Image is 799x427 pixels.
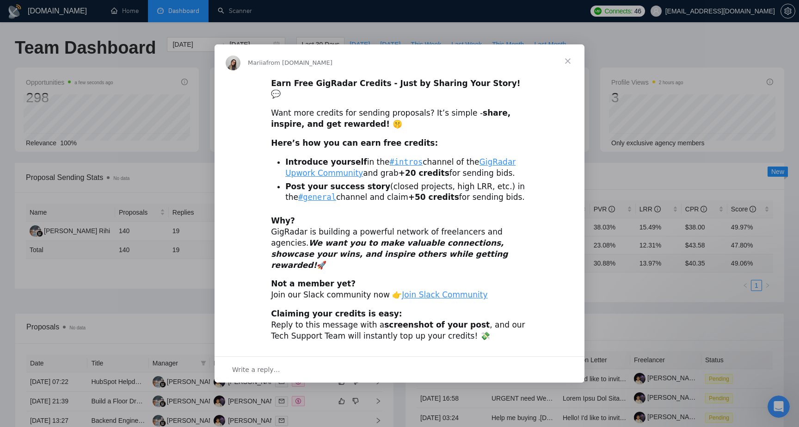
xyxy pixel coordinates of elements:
b: Introduce yourself [285,157,367,167]
a: Join Slack Community [402,290,487,299]
span: from [DOMAIN_NAME] [266,59,332,66]
b: Earn Free GigRadar Credits - Just by Sharing Your Story! [271,79,520,88]
div: Join our Slack community now 👉 [271,278,528,301]
div: 💬 [271,78,528,100]
img: Profile image for Mariia [226,56,240,70]
div: GigRadar is building a powerful network of freelancers and agencies. 🚀 [271,216,528,271]
b: Post your success story [285,182,390,191]
li: (closed projects, high LRR, etc.) in the channel and claim for sending bids. [285,181,528,204]
div: Reply to this message with a , and our Tech Support Team will instantly top up your credits! 💸 [271,309,528,341]
a: GigRadar Upwork Community [285,157,516,178]
b: +50 credits [408,192,459,202]
b: Here’s how you can earn free credits: [271,138,438,148]
div: Open conversation and reply [215,356,584,383]
a: #general [298,192,336,202]
i: We want you to make valuable connections, showcase your wins, and inspire others while getting re... [271,238,508,270]
span: Write a reply… [232,364,280,376]
b: Not a member yet? [271,279,356,288]
b: Claiming your credits is easy: [271,309,402,318]
span: Mariia [248,59,266,66]
span: Close [551,44,584,78]
a: #intros [390,157,423,167]
li: in the channel of the and grab for sending bids. [285,157,528,179]
div: Want more credits for sending proposals? It’s simple - [271,108,528,130]
b: Why? [271,216,295,225]
b: +20 credits [399,168,449,178]
b: screenshot of your post [384,320,490,329]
